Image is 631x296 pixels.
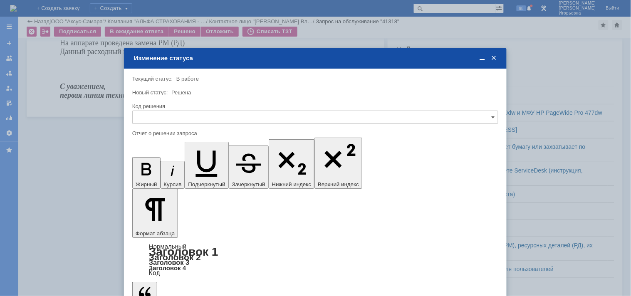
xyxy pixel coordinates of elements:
span: Формат абзаца [136,230,175,237]
a: Нормальный [149,243,186,250]
label: Новый статус: [132,89,168,96]
span: Курсив [164,181,182,187]
a: Заголовок 3 [149,259,189,266]
button: Подчеркнутый [185,142,228,189]
span: В работе [176,76,199,82]
button: Зачеркнутый [229,146,269,189]
span: Свернуть (Ctrl + M) [478,54,487,62]
div: Отчет о решении запроса [132,131,497,136]
a: Код [149,269,160,277]
a: Заголовок 2 [149,252,201,262]
button: Жирный [132,157,161,189]
button: Формат абзаца [132,189,178,238]
button: Курсив [161,161,185,189]
a: Заголовок 1 [149,245,218,258]
div: Изменение статуса [134,54,498,62]
span: Зачеркнутый [232,181,265,187]
a: Заголовок 4 [149,264,186,271]
span: Решена [171,89,191,96]
label: Текущий статус: [132,76,173,82]
button: Верхний индекс [314,138,362,189]
span: Подчеркнутый [188,181,225,187]
span: Закрыть [490,54,498,62]
div: Формат абзаца [132,244,498,276]
div: Код решения [132,104,497,109]
span: Верхний индекс [318,181,359,187]
button: Нижний индекс [269,139,315,189]
span: Жирный [136,181,157,187]
span: Нижний индекс [272,181,312,187]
